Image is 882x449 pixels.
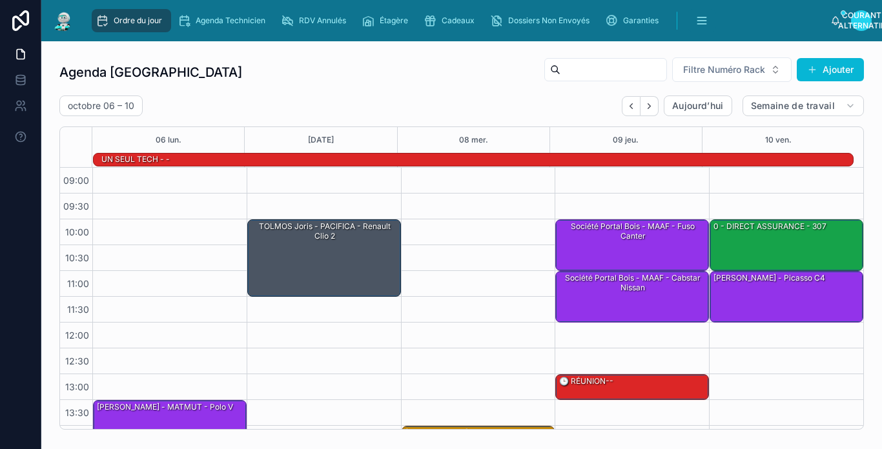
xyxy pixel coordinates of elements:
[442,15,475,26] span: Cadeaux
[797,58,864,81] button: Ajouter
[59,63,242,81] h1: Agenda [GEOGRAPHIC_DATA]
[672,100,724,112] span: Aujourd’hui
[64,278,92,289] span: 11:00
[556,220,708,270] div: Société Portal bois - MAAF - Fuso canter
[196,15,265,26] span: Agenda Technicien
[765,127,792,153] button: 10 ven.
[250,221,400,242] div: TOLMOS Joris - PACIFICA - Renault Clio 2
[823,63,854,76] font: Ajouter
[712,221,828,232] div: 0 - DIRECT ASSURANCE - 307
[623,15,659,26] span: Garanties
[558,375,615,387] div: 🕒 RÉUNION--
[277,9,355,32] a: RDV Annulés
[556,375,708,399] div: 🕒 RÉUNION--
[100,154,171,165] div: UN SEUL TECH - -
[558,221,708,242] div: Société Portal bois - MAAF - Fuso canter
[459,127,488,153] button: 08 mer.
[664,95,732,116] button: Aujourd’hui
[380,15,408,26] span: Étagère
[404,427,543,439] div: [PERSON_NAME] - GMF - opel zafira
[710,272,863,322] div: [PERSON_NAME] - picasso c4
[672,57,792,82] button: Bouton de sélection
[486,9,599,32] a: Dossiers Non Envoyés
[508,15,590,26] span: Dossiers Non Envoyés
[100,153,171,166] div: UN SEUL TECH - -
[62,252,92,263] span: 10:30
[60,175,92,186] span: 09:00
[558,272,708,294] div: Société Portal bois - MAAF - cabstar nissan
[308,127,334,153] button: [DATE]
[96,401,234,413] div: [PERSON_NAME] - MATMUT - polo V
[683,63,765,76] span: Filtre Numéro Rack
[62,330,92,341] span: 12:00
[710,220,863,270] div: 0 - DIRECT ASSURANCE - 307
[52,10,75,31] img: Logo de l’application
[174,9,274,32] a: Agenda Technicien
[641,96,659,116] button: Prochain
[114,15,162,26] span: Ordre du jour
[601,9,668,32] a: Garanties
[68,99,134,112] h2: octobre 06 – 10
[64,304,92,315] span: 11:30
[712,272,826,284] div: [PERSON_NAME] - picasso c4
[62,407,92,418] span: 13:30
[156,127,181,153] button: 06 lun.
[60,201,92,212] span: 09:30
[556,272,708,322] div: Société Portal bois - MAAF - cabstar nissan
[299,15,346,26] span: RDV Annulés
[85,6,830,35] div: contenu défilant
[622,96,641,116] button: Précédent
[62,381,92,392] span: 13:00
[751,100,835,112] span: Semaine de travail
[613,127,639,153] button: 09 jeu.
[358,9,417,32] a: Étagère
[62,226,92,237] span: 10:00
[92,9,171,32] a: Ordre du jour
[420,9,484,32] a: Cadeaux
[62,355,92,366] span: 12:30
[743,95,864,116] button: Semaine de travail
[248,220,400,296] div: TOLMOS Joris - PACIFICA - Renault Clio 2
